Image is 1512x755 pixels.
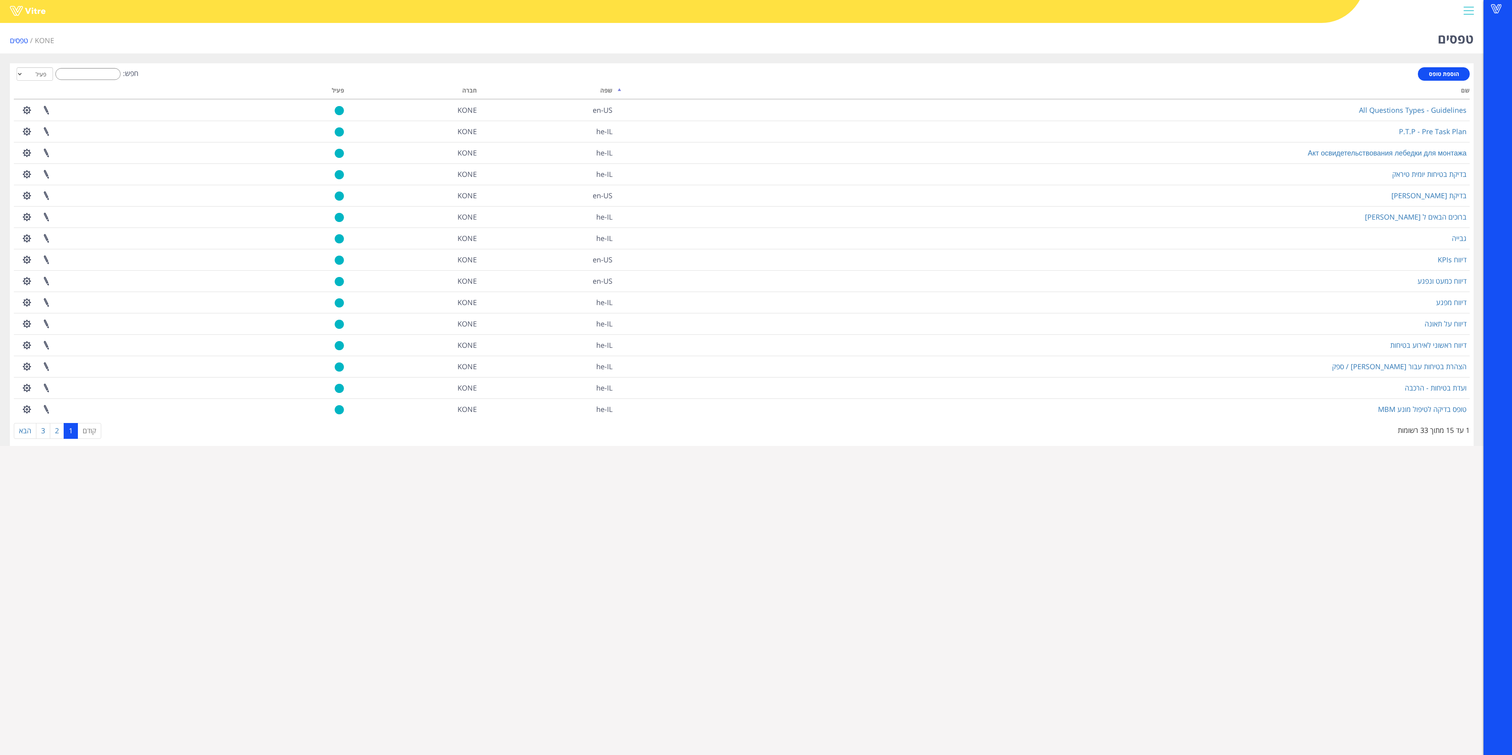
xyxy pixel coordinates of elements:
[335,298,344,308] img: yes
[480,356,616,377] td: he-IL
[1332,362,1467,371] a: הצהרת בטיחות עבור [PERSON_NAME] / ספק
[480,334,616,356] td: he-IL
[457,233,477,243] span: 223
[14,423,36,439] a: הבא
[335,191,344,201] img: yes
[457,127,477,136] span: 223
[10,36,35,46] li: טפסים
[457,340,477,350] span: 223
[480,249,616,270] td: en-US
[1405,383,1467,393] a: ועדת בטיחות - הרכבה
[457,105,477,115] span: 223
[347,84,480,99] th: חברה
[335,255,344,265] img: yes
[480,228,616,249] td: he-IL
[335,106,344,116] img: yes
[1308,148,1467,157] a: Акт освидетельствования лебедки для монтажа
[335,212,344,222] img: yes
[480,313,616,334] td: he-IL
[1438,255,1467,264] a: דיווח KPIs
[480,142,616,163] td: he-IL
[1359,105,1467,115] a: All Questions Types - Guidelines
[1436,298,1467,307] a: דיווח מפגע
[457,298,477,307] span: 223
[1425,319,1467,328] a: דיווח על תאונה
[335,383,344,393] img: yes
[480,206,616,228] td: he-IL
[480,185,616,206] td: en-US
[1399,127,1467,136] a: P.T.P - Pre Task Plan
[457,148,477,157] span: 223
[335,234,344,244] img: yes
[1378,404,1467,414] a: טופס בדיקה לטיפול מונע MBM
[457,212,477,222] span: 223
[1391,191,1467,200] a: בדיקת [PERSON_NAME]
[335,319,344,329] img: yes
[1429,70,1459,78] span: הוספת טופס
[480,398,616,420] td: he-IL
[250,84,348,99] th: פעיל
[457,169,477,179] span: 223
[457,383,477,393] span: 223
[480,84,616,99] th: שפה
[53,68,138,80] label: חפש:
[480,270,616,292] td: en-US
[335,405,344,415] img: yes
[457,255,477,264] span: 223
[480,377,616,398] td: he-IL
[335,170,344,180] img: yes
[480,121,616,142] td: he-IL
[335,341,344,351] img: yes
[335,148,344,158] img: yes
[480,163,616,185] td: he-IL
[55,68,121,80] input: חפש:
[457,319,477,328] span: 223
[1392,169,1467,179] a: בדיקת בטיחות יומית טיראק
[1438,20,1474,53] h1: טפסים
[480,292,616,313] td: he-IL
[36,423,50,439] a: 3
[335,127,344,137] img: yes
[335,362,344,372] img: yes
[335,277,344,286] img: yes
[50,423,64,439] a: 2
[1390,340,1467,350] a: דיווח ראשוני לאירוע בטיחות
[616,84,1470,99] th: שם: activate to sort column descending
[457,362,477,371] span: 223
[457,276,477,286] span: 223
[1365,212,1467,222] a: ברוכים הבאים ל [PERSON_NAME]
[64,423,78,439] a: 1
[457,191,477,200] span: 223
[1398,422,1470,436] div: 1 עד 15 מתוך 33 רשומות
[35,36,54,45] span: 223
[77,423,101,439] a: קודם
[1418,67,1470,81] a: הוספת טופס
[457,404,477,414] span: 223
[1452,233,1467,243] a: גבייה
[1417,276,1467,286] a: דיווח כמעט ונפגע
[480,99,616,121] td: en-US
